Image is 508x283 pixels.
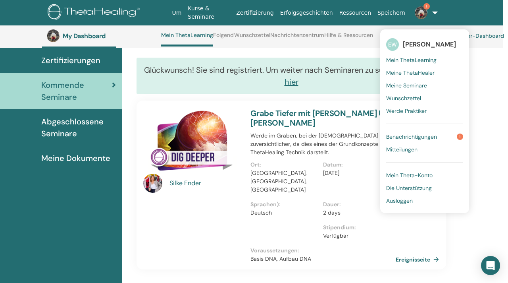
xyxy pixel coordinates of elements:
[386,197,413,204] span: Ausloggen
[386,82,427,89] span: Meine Seminare
[386,35,463,54] a: EW[PERSON_NAME]
[185,1,233,24] a: Kurse & Seminare
[457,134,463,140] span: 1
[41,79,112,103] span: Kommende Seminare
[386,66,463,79] a: Meine ThetaHealer
[386,169,463,182] a: Mein Theta-Konto
[403,40,456,48] span: [PERSON_NAME]
[250,169,318,194] p: [GEOGRAPHIC_DATA], [GEOGRAPHIC_DATA], [GEOGRAPHIC_DATA]
[386,194,463,207] a: Ausloggen
[386,107,427,114] span: Werde Praktiker
[423,3,430,10] span: 1
[386,92,463,105] a: Wunschzettel
[234,32,270,45] a: Wunschzettel
[386,38,399,51] span: EW
[386,69,435,76] span: Meine ThetaHealer
[386,105,463,117] a: Werde Praktiker
[250,108,394,128] a: Grabe Tiefer mit [PERSON_NAME] Und [PERSON_NAME]
[323,161,391,169] p: Datum :
[386,172,433,179] span: Mein Theta-Konto
[233,6,277,20] a: Zertifizierung
[137,58,446,94] div: Glückwunsch! Sie sind registriert. Um weiter nach Seminaren zu suchen
[63,32,142,40] h3: My Dashboard
[41,54,100,66] span: Zertifizierungen
[213,32,234,45] a: Folgend
[143,174,162,193] img: default.jpg
[386,146,418,153] span: Mitteilungen
[250,132,396,157] p: Werde im Graben, bei der [DEMOGRAPHIC_DATA] zuversichtlicher, da dies eines der Grundkonzepte der...
[324,32,373,45] a: Hilfe & Ressourcen
[443,27,504,45] a: Lehrer-Dashboard
[323,232,391,240] p: Verfügbar
[336,6,374,20] a: Ressourcen
[48,4,142,22] img: logo.png
[323,209,391,217] p: 2 days
[323,169,391,177] p: [DATE]
[323,200,391,209] p: Dauer :
[323,223,391,232] p: Stipendium :
[386,54,463,66] a: Mein ThetaLearning
[415,6,427,19] img: default.jpg
[386,79,463,92] a: Meine Seminare
[386,182,463,194] a: Die Unterstützung
[374,6,408,20] a: Speichern
[41,116,116,140] span: Abgeschlossene Seminare
[386,130,463,143] a: Benachrichtigungen1
[169,6,185,20] a: Um
[386,56,437,64] span: Mein ThetaLearning
[250,161,318,169] p: Ort :
[386,184,432,192] span: Die Unterstützung
[285,65,439,87] a: klicken Sie hier
[47,29,60,42] img: default.jpg
[250,200,318,209] p: Sprachen) :
[250,255,396,263] p: Basis DNA, Aufbau DNA
[169,178,243,188] a: Silke Ender
[380,29,469,213] ul: 1
[386,133,437,140] span: Benachrichtigungen
[481,256,500,275] div: Open Intercom Messenger
[386,95,421,102] span: Wunschzettel
[143,109,241,176] img: Grabe Tiefer
[41,152,110,164] span: Meine Dokumente
[277,6,336,20] a: Erfolgsgeschichten
[386,143,463,156] a: Mitteilungen
[250,209,318,217] p: Deutsch
[270,32,324,45] a: Nachrichtenzentrum
[250,246,396,255] p: Voraussetzungen :
[396,254,442,266] a: Ereignisseite
[161,32,213,47] a: Mein ThetaLearning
